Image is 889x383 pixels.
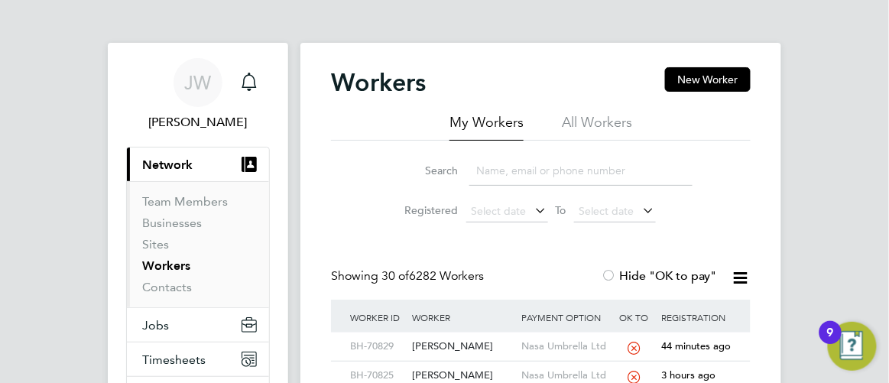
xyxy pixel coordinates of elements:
div: BH-70829 [346,333,408,361]
a: Workers [142,258,190,273]
div: Worker [408,300,518,335]
label: Registered [390,203,459,217]
div: Worker ID [346,300,408,335]
li: All Workers [562,113,632,141]
a: JW[PERSON_NAME] [126,58,270,131]
a: Contacts [142,280,192,294]
label: Search [390,164,459,177]
span: Select date [472,204,527,218]
span: Jobs [142,318,169,333]
div: [PERSON_NAME] [408,333,518,361]
button: Jobs [127,308,269,342]
h2: Workers [331,67,426,98]
button: New Worker [665,67,751,92]
span: JW [185,73,212,93]
div: Registration Date [657,300,735,355]
input: Name, email or phone number [469,156,693,186]
span: Network [142,157,193,172]
span: 44 minutes ago [661,339,731,352]
a: Sites [142,237,169,252]
div: OK to pay [611,300,657,355]
span: 3 hours ago [661,368,715,381]
span: Jane Weitzman [126,113,270,131]
a: BH-70825[PERSON_NAME]Nasa Umbrella Ltd3 hours ago [346,361,735,374]
span: To [551,200,571,220]
label: Hide "OK to pay" [601,268,717,284]
span: 6282 Workers [381,268,484,284]
div: Nasa Umbrella Ltd [518,333,611,361]
div: Payment Option [518,300,611,335]
a: Team Members [142,194,228,209]
span: Timesheets [142,352,206,367]
div: 9 [827,333,834,352]
a: Businesses [142,216,202,230]
div: Showing [331,268,487,284]
button: Network [127,148,269,181]
span: 30 of [381,268,409,284]
div: Network [127,181,269,307]
button: Open Resource Center, 9 new notifications [828,322,877,371]
span: Select date [579,204,634,218]
li: My Workers [449,113,524,141]
a: BH-70829[PERSON_NAME]Nasa Umbrella Ltd44 minutes ago [346,332,735,345]
button: Timesheets [127,342,269,376]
